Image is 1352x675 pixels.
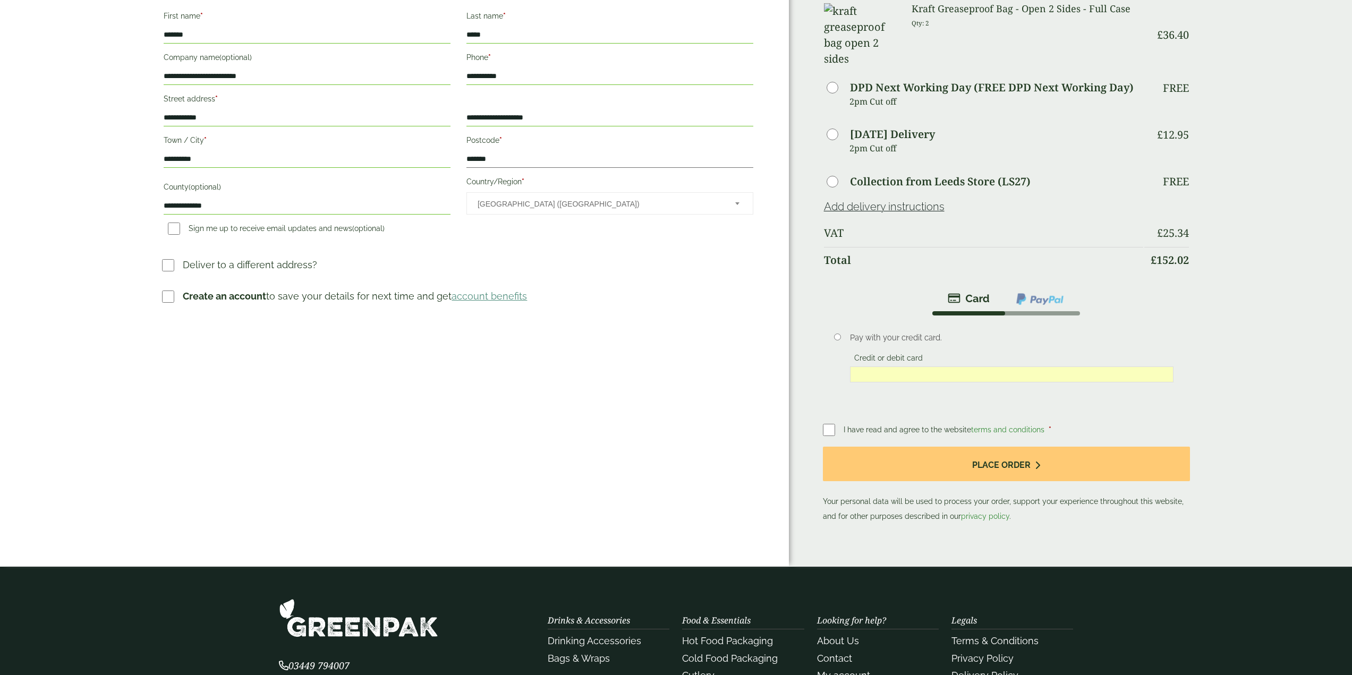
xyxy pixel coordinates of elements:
p: Your personal data will be used to process your order, support your experience throughout this we... [823,447,1190,524]
span: (optional) [219,53,252,62]
p: 2pm Cut off [849,93,1143,109]
label: Town / City [164,133,450,151]
span: £ [1157,226,1163,240]
span: United Kingdom (UK) [478,193,721,215]
span: £ [1151,253,1157,267]
span: £ [1157,28,1163,42]
label: Street address [164,91,450,109]
p: Free [1163,175,1189,188]
abbr: required [204,136,207,144]
bdi: 152.02 [1151,253,1189,267]
bdi: 12.95 [1157,127,1189,142]
label: Credit or debit card [850,354,927,365]
button: Place order [823,447,1190,481]
label: [DATE] Delivery [850,129,935,140]
label: DPD Next Working Day (FREE DPD Next Working Day) [850,82,1134,93]
a: Add delivery instructions [824,200,945,213]
iframe: Secure card payment input frame [853,370,1170,379]
img: ppcp-gateway.png [1015,292,1065,306]
p: 2pm Cut off [849,140,1143,156]
span: Country/Region [466,192,753,215]
abbr: required [503,12,506,20]
label: Postcode [466,133,753,151]
a: Cold Food Packaging [682,653,778,664]
h3: Kraft Greaseproof Bag - Open 2 Sides - Full Case [912,3,1143,15]
a: Privacy Policy [951,653,1014,664]
label: Country/Region [466,174,753,192]
p: Free [1163,82,1189,95]
img: GreenPak Supplies [279,599,438,637]
img: kraft greaseproof bag open 2 sides [824,3,899,67]
a: privacy policy [961,512,1009,520]
abbr: required [200,12,203,20]
a: account benefits [452,290,527,302]
a: Terms & Conditions [951,635,1039,646]
span: 03449 794007 [279,659,350,672]
label: Last name [466,8,753,27]
img: stripe.png [948,292,990,305]
strong: Create an account [183,290,266,302]
input: Sign me up to receive email updates and news(optional) [168,223,180,235]
label: Phone [466,50,753,68]
label: County [164,180,450,198]
span: £ [1157,127,1163,142]
label: Sign me up to receive email updates and news [164,224,389,236]
a: Hot Food Packaging [682,635,773,646]
span: (optional) [352,224,385,233]
abbr: required [488,53,491,62]
a: 03449 794007 [279,661,350,671]
abbr: required [1049,425,1051,434]
abbr: required [522,177,524,186]
th: Total [824,247,1143,273]
abbr: required [499,136,502,144]
label: Collection from Leeds Store (LS27) [850,176,1031,187]
p: to save your details for next time and get [183,289,527,303]
label: First name [164,8,450,27]
bdi: 25.34 [1157,226,1189,240]
bdi: 36.40 [1157,28,1189,42]
span: I have read and agree to the website [844,425,1047,434]
a: Bags & Wraps [548,653,610,664]
a: Drinking Accessories [548,635,641,646]
p: Pay with your credit card. [850,332,1174,344]
a: Contact [817,653,852,664]
a: terms and conditions [971,425,1044,434]
label: Company name [164,50,450,68]
span: (optional) [189,183,221,191]
th: VAT [824,220,1143,246]
p: Deliver to a different address? [183,258,317,272]
abbr: required [215,95,218,103]
a: About Us [817,635,859,646]
small: Qty: 2 [912,19,929,27]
